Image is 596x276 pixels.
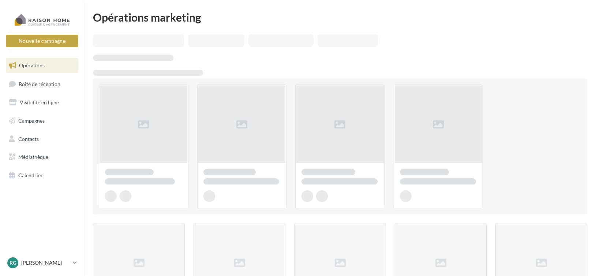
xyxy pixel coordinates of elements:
span: Contacts [18,135,39,142]
a: Opérations [4,58,80,73]
a: Contacts [4,131,80,147]
a: Médiathèque [4,149,80,165]
span: Boîte de réception [19,81,60,87]
a: Rg [PERSON_NAME] [6,256,78,270]
span: Calendrier [18,172,43,178]
span: Visibilité en ligne [20,99,59,105]
a: Calendrier [4,168,80,183]
span: Rg [10,259,16,266]
div: Opérations marketing [93,12,587,23]
span: Médiathèque [18,154,48,160]
span: Campagnes [18,118,45,124]
a: Boîte de réception [4,76,80,92]
button: Nouvelle campagne [6,35,78,47]
a: Visibilité en ligne [4,95,80,110]
a: Campagnes [4,113,80,128]
p: [PERSON_NAME] [21,259,70,266]
span: Opérations [19,62,45,68]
